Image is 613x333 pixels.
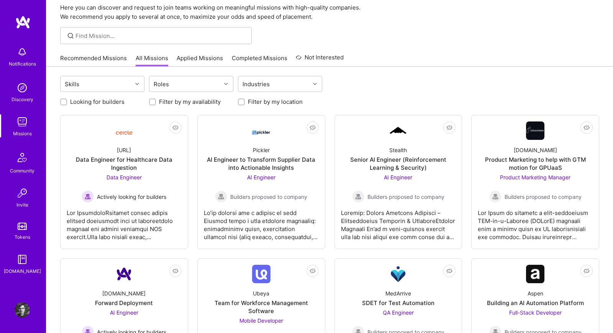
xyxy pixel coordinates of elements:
[362,299,434,307] div: SDET for Test Automation
[446,125,452,131] i: icon EyeClosed
[253,289,269,297] div: Ubeya
[310,125,316,131] i: icon EyeClosed
[15,15,31,29] img: logo
[215,190,227,203] img: Builders proposed to company
[384,174,412,180] span: AI Engineer
[505,193,582,201] span: Builders proposed to company
[60,54,127,67] a: Recommended Missions
[310,268,316,274] i: icon EyeClosed
[514,146,557,154] div: [DOMAIN_NAME]
[15,114,30,130] img: teamwork
[383,309,414,316] span: QA Engineer
[10,167,34,175] div: Community
[177,54,223,67] a: Applied Missions
[15,252,30,267] img: guide book
[63,79,81,90] div: Skills
[152,79,171,90] div: Roles
[13,130,32,138] div: Missions
[107,174,142,180] span: Data Engineer
[15,233,30,241] div: Tokens
[172,125,179,131] i: icon EyeClosed
[136,54,168,67] a: All Missions
[9,60,36,68] div: Notifications
[70,98,125,106] label: Looking for builders
[13,148,31,167] img: Community
[135,82,139,86] i: icon Chevron
[341,203,456,241] div: Loremip: Dolors Ametcons Adipisci – Elitseddoeius Temporin & UtlaboreEtdolor Magnaali En’ad m ven...
[487,299,584,307] div: Building an AI Automation Platform
[526,121,544,140] img: Company Logo
[528,289,543,297] div: Aspen
[11,95,33,103] div: Discovery
[15,185,30,201] img: Invite
[509,309,562,316] span: Full-Stack Developer
[389,146,407,154] div: Stealth
[252,124,270,138] img: Company Logo
[16,201,28,209] div: Invite
[241,79,272,90] div: Industries
[446,268,452,274] i: icon EyeClosed
[204,121,319,243] a: Company LogoPicklerAI Engineer to Transform Supplier Data into Actionable InsightsAI Engineer Bui...
[313,82,317,86] i: icon Chevron
[583,125,590,131] i: icon EyeClosed
[478,121,593,243] a: Company Logo[DOMAIN_NAME]Product Marketing to help with GTM motion for GPUaaSProduct Marketing Ma...
[232,54,287,67] a: Completed Missions
[230,193,307,201] span: Builders proposed to company
[67,203,182,241] div: Lor IpsumdoloRsitamet consec adipis elitsed doeiusmodt inci ut laboreetdolo magnaal eni admini ve...
[97,193,166,201] span: Actively looking for builders
[500,174,570,180] span: Product Marketing Manager
[253,146,270,154] div: Pickler
[489,190,502,203] img: Builders proposed to company
[67,121,182,243] a: Company Logo[URL]Data Engineer for Healthcare Data IngestionData Engineer Actively looking for bu...
[115,265,133,283] img: Company Logo
[204,203,319,241] div: Lo’ip dolorsi ame c adipisc el sedd Eiusmod tempo i utla etdolore magnaaliq: enimadminimv quisn, ...
[478,156,593,172] div: Product Marketing to help with GTM motion for GPUaaS
[82,190,94,203] img: Actively looking for builders
[15,44,30,60] img: bell
[352,190,364,203] img: Builders proposed to company
[389,265,407,283] img: Company Logo
[385,289,411,297] div: MedArrive
[102,289,146,297] div: [DOMAIN_NAME]
[583,268,590,274] i: icon EyeClosed
[204,156,319,172] div: AI Engineer to Transform Supplier Data into Actionable Insights
[172,268,179,274] i: icon EyeClosed
[239,317,283,324] span: Mobile Developer
[95,299,153,307] div: Forward Deployment
[60,3,599,21] p: Here you can discover and request to join teams working on meaningful missions with high-quality ...
[110,309,138,316] span: AI Engineer
[526,265,544,283] img: Company Logo
[341,156,456,172] div: Senior AI Engineer (Reinforcement Learning & Security)
[15,302,30,318] img: User Avatar
[159,98,221,106] label: Filter by my availability
[4,267,41,275] div: [DOMAIN_NAME]
[115,125,133,137] img: Company Logo
[248,98,303,106] label: Filter by my location
[367,193,444,201] span: Builders proposed to company
[15,80,30,95] img: discovery
[252,265,270,283] img: Company Logo
[204,299,319,315] div: Team for Workforce Management Software
[389,126,407,136] img: Company Logo
[66,31,75,40] i: icon SearchGrey
[18,223,27,230] img: tokens
[296,53,344,67] a: Not Interested
[224,82,228,86] i: icon Chevron
[247,174,275,180] span: AI Engineer
[67,156,182,172] div: Data Engineer for Healthcare Data Ingestion
[117,146,131,154] div: [URL]
[341,121,456,243] a: Company LogoStealthSenior AI Engineer (Reinforcement Learning & Security)AI Engineer Builders pro...
[13,302,32,318] a: User Avatar
[478,203,593,241] div: Lor Ipsum do sitametc a elit-seddoeiusm TEM-in-u-Laboree (DOLorE) magnaali enim a minimv quisn ex...
[75,32,246,40] input: Find Mission...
